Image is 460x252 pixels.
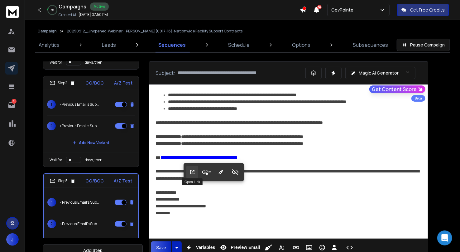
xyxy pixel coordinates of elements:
a: Sequences [155,37,189,52]
button: Add New Variant [68,137,114,149]
button: Campaign [37,29,57,34]
button: Pause Campaign [397,39,450,51]
span: 1 [47,198,56,207]
p: Options [292,41,310,49]
p: A/Z Test [114,80,132,86]
button: Style [201,166,213,178]
p: Analytics [39,41,60,49]
p: <Previous Email's Subject> [60,221,100,226]
p: Schedule [228,41,250,49]
div: Open Link [182,178,203,185]
p: A/Z Test [114,178,132,184]
p: Subject: [156,69,175,77]
a: Options [288,37,314,52]
a: Leads [98,37,120,52]
p: Wait for [50,60,62,65]
span: 2 [47,220,56,228]
p: Get Free Credits [410,7,445,13]
a: Analytics [35,37,63,52]
button: Edit Link [215,166,227,178]
p: days, then [85,60,103,65]
button: Get Content Score [369,85,425,93]
p: <Previous Email's Subject> [60,124,99,128]
span: 1 [47,100,56,109]
img: logo [6,6,19,18]
div: Beta [411,95,425,102]
a: 6 [5,99,18,111]
div: Active [90,2,109,11]
li: Step2CC/BCCA/Z Test1<Previous Email's Subject>2<Previous Email's Subject>Add New VariantWait ford... [43,76,139,167]
p: 6 [12,99,17,104]
button: Magic AI Generator [345,67,415,79]
div: Step 2 [50,80,75,86]
button: J [6,233,19,246]
p: days, then [85,157,103,162]
span: Preview Email [229,245,261,250]
p: 7 % [51,8,54,12]
p: CC/BCC [86,178,104,184]
p: Created At: [59,12,77,17]
button: Unlink [229,166,241,178]
span: 50 [317,5,322,9]
p: Subsequences [353,41,388,49]
button: Get Free Credits [397,4,449,16]
button: Add New Variant [68,235,114,247]
h1: Campaigns [59,3,86,10]
p: GovPointe [331,7,356,13]
span: Variables [195,245,217,250]
p: [DATE] 07:50 PM [79,12,108,17]
p: 20250912_Unopened-Webinar-[PERSON_NAME](0917-18)-Nationwide Facility Support Contracts [67,29,242,34]
p: <Previous Email's Subject> [60,102,99,107]
li: Step3CC/BCCA/Z Test1<Previous Email's Subject>2<Previous Email's Subject>Add New Variant [43,173,139,251]
p: Sequences [158,41,186,49]
span: 2 [47,122,56,130]
a: Subsequences [349,37,392,52]
div: Open Intercom Messenger [437,230,452,245]
p: CC/BCC [86,80,104,86]
p: Leads [102,41,116,49]
p: <Previous Email's Subject> [60,200,100,205]
p: Magic AI Generator [359,70,399,76]
div: Step 3 [50,178,76,184]
p: Wait for [50,157,62,162]
a: Schedule [224,37,253,52]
